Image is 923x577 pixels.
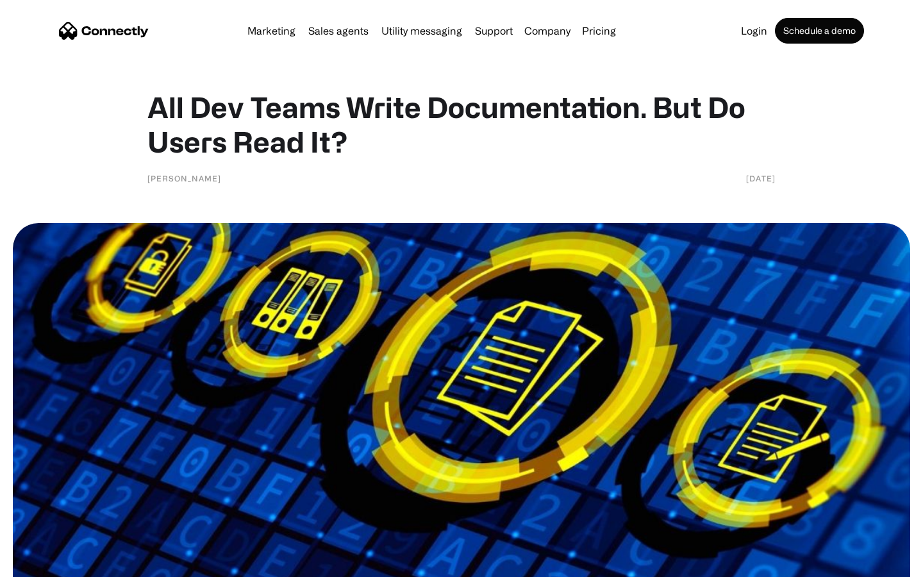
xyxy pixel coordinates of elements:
[376,26,467,36] a: Utility messaging
[26,555,77,573] ul: Language list
[736,26,772,36] a: Login
[524,22,570,40] div: Company
[13,555,77,573] aside: Language selected: English
[577,26,621,36] a: Pricing
[746,172,776,185] div: [DATE]
[470,26,518,36] a: Support
[242,26,301,36] a: Marketing
[303,26,374,36] a: Sales agents
[775,18,864,44] a: Schedule a demo
[147,172,221,185] div: [PERSON_NAME]
[147,90,776,159] h1: All Dev Teams Write Documentation. But Do Users Read It?
[520,22,574,40] div: Company
[59,21,149,40] a: home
